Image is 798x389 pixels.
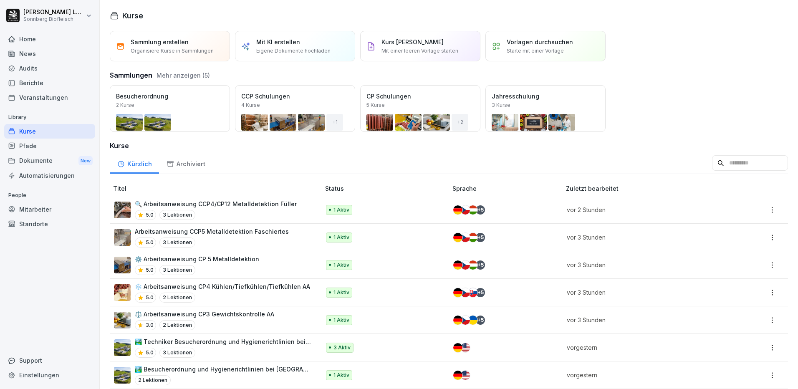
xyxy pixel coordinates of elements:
p: vor 3 Stunden [567,233,721,242]
img: de.svg [453,205,462,215]
a: Automatisierungen [4,168,95,183]
p: People [4,189,95,202]
p: 🔍 Arbeitsanweisung CCP4/CP12 Metalldetektion Füller [135,200,297,208]
img: cz.svg [461,316,470,325]
p: 1 Aktiv [333,371,349,379]
img: cz.svg [461,205,470,215]
a: Mitarbeiter [4,202,95,217]
p: vorgestern [567,371,721,379]
a: Jahresschulung3 Kurse [485,85,606,132]
p: 3 Lektionen [159,348,195,358]
p: 5.0 [146,211,154,219]
img: de.svg [453,316,462,325]
a: Kürzlich [110,152,159,174]
p: vor 3 Stunden [567,316,721,324]
img: hu.svg [468,205,477,215]
p: vorgestern [567,343,721,352]
a: CCP Schulungen4 Kurse+1 [235,85,355,132]
p: 1 Aktiv [333,316,349,324]
p: 2 Lektionen [135,375,171,385]
a: Veranstaltungen [4,90,95,105]
a: News [4,46,95,61]
p: 1 Aktiv [333,206,349,214]
p: 1 Aktiv [333,234,349,241]
p: ❄️ Arbeitsanweisung CP4 Kühlen/Tiefkühlen/Tiefkühlen AA [135,282,310,291]
a: Kurse [4,124,95,139]
p: 5.0 [146,239,154,246]
img: us.svg [461,343,470,352]
p: 5.0 [146,294,154,301]
img: cz.svg [461,260,470,270]
p: 1 Aktiv [333,289,349,296]
p: 2 Kurse [116,101,134,109]
p: Mit KI erstellen [256,38,300,46]
a: Archiviert [159,152,212,174]
img: cz.svg [461,288,470,297]
img: s4bp0ax2yf6zjz1feqhdnoh7.png [114,257,131,273]
p: 5.0 [146,349,154,356]
p: Kurs [PERSON_NAME] [381,38,444,46]
img: iq1zisslimk0ieorfeyrx6yb.png [114,202,131,218]
div: + 5 [476,205,485,215]
p: Status [325,184,450,193]
p: Besucherordnung [116,92,224,101]
p: 2 Lektionen [159,320,195,330]
div: Standorte [4,217,95,231]
p: Jahresschulung [492,92,599,101]
p: 5.0 [146,266,154,274]
img: de.svg [453,343,462,352]
a: Home [4,32,95,46]
p: Mit einer leeren Vorlage starten [381,47,458,55]
img: de.svg [453,260,462,270]
p: 🏞️ Techniker Besucherordnung und Hygienerichtlinien bei [GEOGRAPHIC_DATA] [135,337,312,346]
p: Sprache [452,184,563,193]
p: Sonnberg Biofleisch [23,16,84,22]
p: 3 Lektionen [159,210,195,220]
p: Titel [113,184,322,193]
div: Dokumente [4,153,95,169]
div: + 1 [326,114,343,131]
p: [PERSON_NAME] Lumetsberger [23,9,84,16]
p: 3.0 [146,321,154,329]
img: us.svg [461,371,470,380]
p: 3 Kurse [492,101,510,109]
p: 3 Lektionen [159,265,195,275]
img: csdb01rp0wivxeo8ljd4i9ss.png [114,229,131,246]
p: vor 3 Stunden [567,260,721,269]
p: Organisiere Kurse in Sammlungen [131,47,214,55]
p: 5 Kurse [366,101,385,109]
p: 3 Lektionen [159,237,195,248]
p: 🏞️ Besucherordnung und Hygienerichtlinien bei [GEOGRAPHIC_DATA] [135,365,312,374]
p: 4 Kurse [241,101,260,109]
img: de.svg [453,288,462,297]
p: 1 Aktiv [333,261,349,269]
img: ua.svg [468,316,477,325]
p: Zuletzt bearbeitet [566,184,731,193]
p: 3 Aktiv [333,344,351,351]
a: CP Schulungen5 Kurse+2 [360,85,480,132]
div: Einstellungen [4,368,95,382]
img: hu.svg [468,233,477,242]
button: Mehr anzeigen (5) [157,71,210,80]
p: Eigene Dokumente hochladen [256,47,331,55]
p: ⚙️ Arbeitsanweisung CP 5 Metalldetektion [135,255,259,263]
h3: Sammlungen [110,70,152,80]
p: vor 3 Stunden [567,288,721,297]
h3: Kurse [110,141,788,151]
div: + 5 [476,233,485,242]
a: Besucherordnung2 Kurse [110,85,230,132]
p: Starte mit einer Vorlage [507,47,564,55]
img: roi77fylcwzaflh0hwjmpm1w.png [114,367,131,384]
img: a0ku7izqmn4urwn22jn34rqb.png [114,284,131,301]
h1: Kurse [122,10,143,21]
a: Audits [4,61,95,76]
p: ⚖️ Arbeitsanweisung CP3 Gewichtskontrolle AA [135,310,274,318]
p: vor 2 Stunden [567,205,721,214]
